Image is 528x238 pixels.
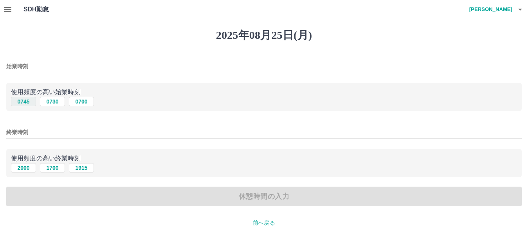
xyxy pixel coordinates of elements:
p: 前へ戻る [6,219,522,227]
button: 0700 [69,97,94,106]
button: 0730 [40,97,65,106]
button: 1700 [40,163,65,173]
button: 1915 [69,163,94,173]
p: 使用頻度の高い終業時刻 [11,154,517,163]
button: 2000 [11,163,36,173]
button: 0745 [11,97,36,106]
h1: 2025年08月25日(月) [6,29,522,42]
p: 使用頻度の高い始業時刻 [11,87,517,97]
